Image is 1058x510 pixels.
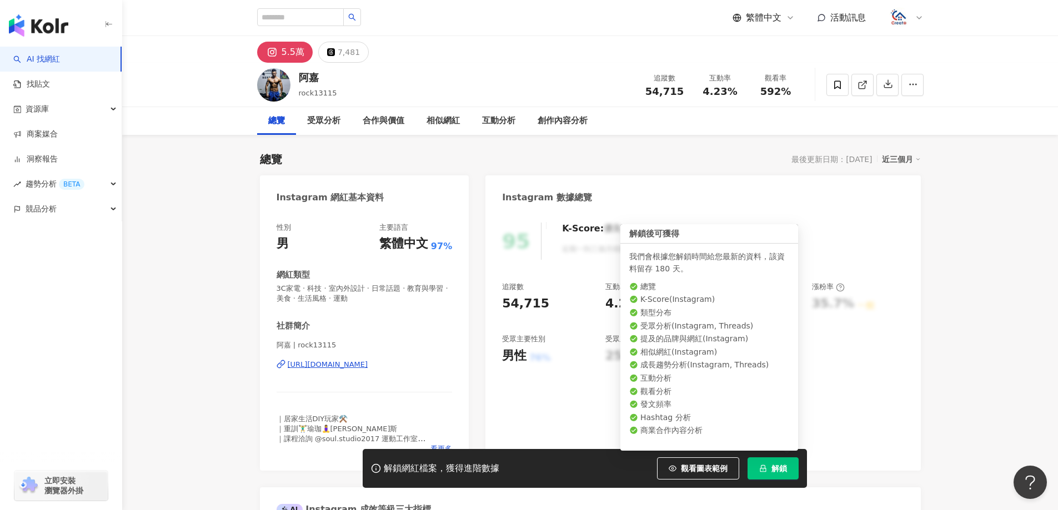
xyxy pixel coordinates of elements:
li: 觀看分析 [629,386,789,397]
li: 總覽 [629,281,789,292]
img: logo [9,14,68,37]
span: 活動訊息 [830,12,866,23]
span: 4.23% [703,86,737,97]
div: 相似網紅 [427,114,460,128]
div: K-Score : [562,223,633,235]
div: 解鎖網紅檔案，獲得進階數據 [384,463,499,474]
div: 54,715 [502,295,549,312]
button: 觀看圖表範例 [657,457,739,479]
div: 阿嘉 [299,70,337,84]
li: 發文頻率 [629,399,789,410]
div: 4.23% [605,295,648,312]
li: Hashtag 分析 [629,412,789,423]
span: search [348,13,356,21]
div: 總覽 [260,152,282,167]
li: 提及的品牌與網紅 ( Instagram ) [629,334,789,345]
a: 商案媒合 [13,129,58,140]
a: searchAI 找網紅 [13,54,60,65]
div: 總覽 [268,114,285,128]
div: 近三個月 [882,152,921,166]
span: 競品分析 [26,196,57,221]
span: rise [13,180,21,188]
a: [URL][DOMAIN_NAME] [277,360,453,370]
li: 受眾分析 ( Instagram, Threads ) [629,321,789,332]
span: 資源庫 [26,97,49,122]
div: 互動率 [605,282,638,292]
a: chrome extension立即安裝 瀏覽器外掛 [14,471,108,501]
div: BETA [59,179,84,190]
button: 5.5萬 [257,42,313,63]
div: 7,481 [338,44,360,60]
div: 5.5萬 [282,44,304,60]
span: ｜居家生活DIY玩家⚒️ ｜重訓🏋️‍♂️瑜珈🧘‍♀️[PERSON_NAME]斯 ｜課程洽詢 @soul.studio2017 運動工作室 ｜@[DOMAIN_NAME] 機能運動服飾 折扣碼... [277,415,426,483]
a: 洞察報告 [13,154,58,165]
img: logo.png [889,7,910,28]
span: lock [759,464,767,472]
span: 阿嘉 | rock13115 [277,340,453,350]
span: rock13115 [299,89,337,97]
span: 592% [760,86,791,97]
div: 追蹤數 [644,73,686,84]
img: chrome extension [18,477,39,494]
div: 我們會根據您解鎖時間給您最新的資料，該資料留存 180 天。 [629,250,789,275]
div: 創作內容分析 [538,114,588,128]
li: 類型分布 [629,307,789,319]
span: 97% [431,240,452,253]
li: 商業合作內容分析 [629,425,789,436]
span: 趨勢分析 [26,171,84,196]
div: 合作與價值 [363,114,404,128]
button: 解鎖 [748,457,799,479]
div: 受眾主要性別 [502,334,545,344]
div: 社群簡介 [277,320,310,332]
div: 受眾分析 [307,114,340,128]
div: 解鎖後可獲得 [620,224,798,244]
div: 最後更新日期：[DATE] [791,155,872,164]
a: 找貼文 [13,79,50,90]
div: 互動分析 [482,114,515,128]
li: 互動分析 [629,373,789,384]
span: 54,715 [645,85,684,97]
div: 受眾主要年齡 [605,334,649,344]
div: 網紅類型 [277,269,310,281]
span: 繁體中文 [746,12,781,24]
div: Instagram 網紅基本資料 [277,191,384,204]
div: 男 [277,235,289,253]
img: KOL Avatar [257,68,290,102]
div: Instagram 數據總覽 [502,191,592,204]
div: 觀看率 [755,73,797,84]
div: [URL][DOMAIN_NAME] [288,360,368,370]
div: 追蹤數 [502,282,524,292]
li: 成長趨勢分析 ( Instagram, Threads ) [629,360,789,371]
div: 性別 [277,223,291,233]
div: 繁體中文 [379,235,428,253]
div: 漲粉率 [812,282,845,292]
span: 解鎖 [771,464,787,473]
div: 互動率 [699,73,741,84]
span: 看更多 [430,444,452,454]
div: 男性 [502,347,527,365]
span: 3C家電 · 科技 · 室內外設計 · 日常話題 · 教育與學習 · 美食 · 生活風格 · 運動 [277,284,453,304]
li: K-Score ( Instagram ) [629,294,789,305]
span: 立即安裝 瀏覽器外掛 [44,476,83,496]
button: 7,481 [318,42,369,63]
li: 相似網紅 ( Instagram ) [629,347,789,358]
span: 觀看圖表範例 [681,464,728,473]
div: 主要語言 [379,223,408,233]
